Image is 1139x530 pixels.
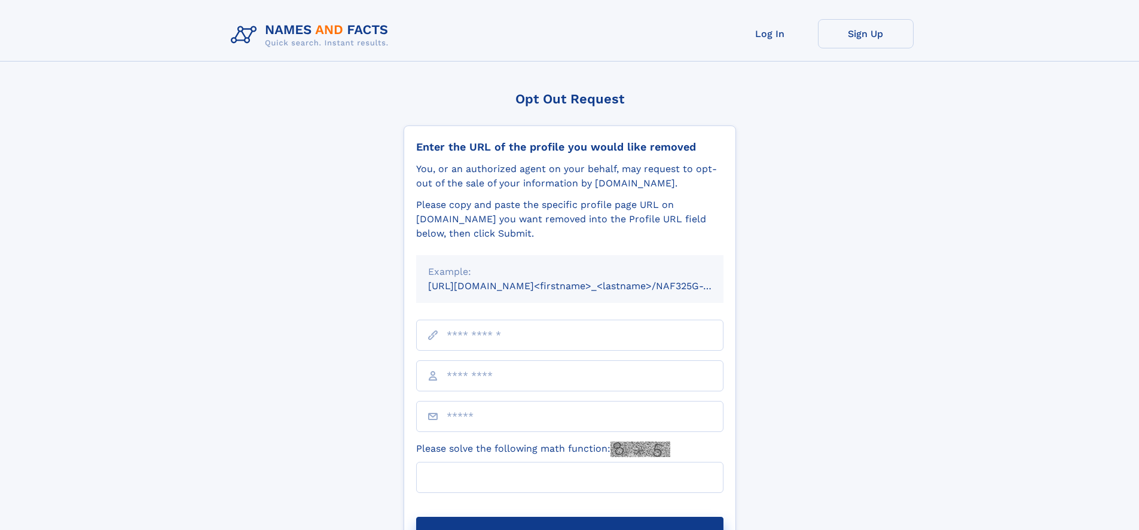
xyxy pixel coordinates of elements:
[416,442,670,457] label: Please solve the following math function:
[416,140,723,154] div: Enter the URL of the profile you would like removed
[416,162,723,191] div: You, or an authorized agent on your behalf, may request to opt-out of the sale of your informatio...
[722,19,818,48] a: Log In
[416,198,723,241] div: Please copy and paste the specific profile page URL on [DOMAIN_NAME] you want removed into the Pr...
[428,280,746,292] small: [URL][DOMAIN_NAME]<firstname>_<lastname>/NAF325G-xxxxxxxx
[226,19,398,51] img: Logo Names and Facts
[404,91,736,106] div: Opt Out Request
[818,19,914,48] a: Sign Up
[428,265,712,279] div: Example:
